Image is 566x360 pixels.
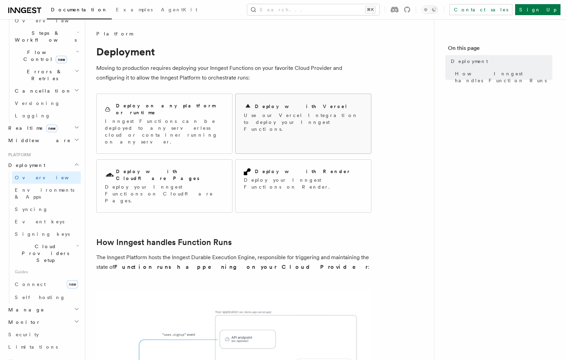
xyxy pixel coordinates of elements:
button: Deployment [6,159,81,171]
button: Errors & Retries [12,65,81,85]
span: Versioning [15,100,60,106]
span: Steps & Workflows [12,30,77,43]
span: Monitor [6,319,41,326]
button: Steps & Workflows [12,27,81,46]
a: Deploy with Cloudflare PagesDeploy your Inngest Functions on Cloudflare Pages. [96,159,232,213]
span: Syncing [15,207,48,212]
a: How Inngest handles Function Runs [452,67,552,87]
span: Platform [96,30,133,37]
button: Search...⌘K [247,4,379,15]
a: Event keys [12,215,81,228]
button: Flow Controlnew [12,46,81,65]
svg: Cloudflare [105,170,115,180]
a: Logging [12,109,81,122]
span: Limitations [8,344,58,350]
span: Environments & Apps [15,187,74,200]
div: Inngest Functions [6,14,81,122]
a: AgentKit [157,2,202,19]
a: Limitations [6,341,81,353]
span: Flow Control [12,49,76,63]
p: Deploy your Inngest Functions on Cloudflare Pages. [105,183,224,204]
a: Overview [12,14,81,27]
span: new [67,280,78,288]
span: Overview [15,175,86,180]
span: Guides [12,266,81,277]
span: Examples [116,7,153,12]
a: Documentation [47,2,112,19]
h4: On this page [448,44,552,55]
a: Sign Up [515,4,560,15]
span: Deployment [451,58,488,65]
span: Manage [6,306,44,313]
h2: Deploy with Vercel [255,103,348,110]
h1: Deployment [96,45,371,58]
strong: Function runs happening on your Cloud Provider [114,264,368,270]
a: Deploy with VercelUse our Vercel Integration to deploy your Inngest Functions. [235,94,371,154]
a: Environments & Apps [12,184,81,203]
button: Realtimenew [6,122,81,134]
span: Cancellation [12,87,72,94]
p: Use our Vercel Integration to deploy your Inngest Functions. [244,112,363,133]
button: Cloud Providers Setup [12,240,81,266]
a: Deploy with RenderDeploy your Inngest Functions on Render. [235,159,371,213]
h2: Deploy on any platform or runtime [116,102,224,116]
a: Deployment [448,55,552,67]
span: Errors & Retries [12,68,75,82]
a: Deploy on any platform or runtimeInngest Functions can be deployed to any serverless cloud or con... [96,94,232,154]
a: Self hosting [12,291,81,304]
a: Versioning [12,97,81,109]
span: Event keys [15,219,64,224]
p: Moving to production requires deploying your Inngest Functions on your favorite Cloud Provider an... [96,63,371,83]
span: Logging [15,113,51,118]
span: AgentKit [161,7,197,12]
button: Toggle dark mode [422,6,438,14]
span: Deployment [6,162,45,169]
a: Overview [12,171,81,184]
span: new [46,125,57,132]
span: Connect [15,282,46,287]
a: How Inngest handles Function Runs [96,237,232,247]
span: Platform [6,152,31,158]
span: new [56,56,67,63]
p: The Inngest Platform hosts the Inngest Durable Execution Engine, responsible for triggering and m... [96,253,371,272]
div: Deployment [6,171,81,304]
button: Manage [6,304,81,316]
h2: Deploy with Render [255,168,351,175]
span: Security [8,332,39,337]
a: Security [6,328,81,341]
span: Self hosting [15,295,65,300]
span: Cloud Providers Setup [12,243,76,264]
span: Signing keys [15,231,70,237]
a: Contact sales [449,4,512,15]
span: Overview [15,18,86,23]
button: Monitor [6,316,81,328]
p: Deploy your Inngest Functions on Render. [244,177,363,190]
a: Syncing [12,203,81,215]
span: How Inngest handles Function Runs [455,70,552,84]
a: Connectnew [12,277,81,291]
kbd: ⌘K [366,6,375,13]
p: Inngest Functions can be deployed to any serverless cloud or container running on any server. [105,118,224,145]
h2: Deploy with Cloudflare Pages [116,168,224,182]
a: Signing keys [12,228,81,240]
button: Cancellation [12,85,81,97]
a: Examples [112,2,157,19]
span: Middleware [6,137,71,144]
button: Middleware [6,134,81,147]
span: Documentation [51,7,108,12]
span: Realtime [6,125,57,131]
